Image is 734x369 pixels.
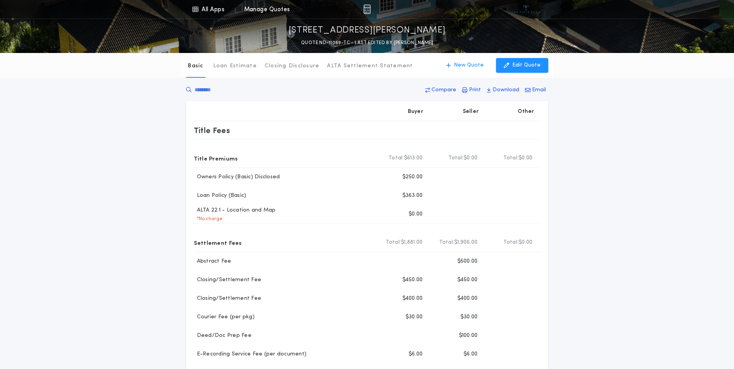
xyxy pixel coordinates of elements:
p: Title Premiums [194,152,238,164]
p: $363.00 [402,192,423,200]
p: Loan Estimate [213,62,257,70]
p: Closing/Settlement Fee [194,295,262,302]
span: $1,906.00 [454,239,477,246]
p: * No charge [194,216,223,222]
p: Owners Policy (Basic) Disclosed [194,173,280,181]
p: Title Fees [194,124,230,137]
p: QUOTE ND-11059-TC - LAST EDITED BY [PERSON_NAME] [301,39,433,47]
span: $613.00 [404,154,423,162]
p: $6.00 [464,350,477,358]
p: [STREET_ADDRESS][PERSON_NAME] [289,24,446,37]
p: $450.00 [402,276,423,284]
img: img [363,5,371,14]
p: Other [518,108,534,116]
p: Download [493,86,519,94]
b: Total: [439,239,455,246]
button: Download [484,83,522,97]
p: $0.00 [409,210,423,218]
p: $30.00 [460,313,478,321]
p: $450.00 [457,276,478,284]
p: Deed/Doc Prep Fee [194,332,252,340]
b: Total: [503,239,519,246]
p: Basic [188,62,203,70]
p: Loan Policy (Basic) [194,192,246,200]
button: Email [523,83,548,97]
b: Total: [388,154,404,162]
p: $30.00 [405,313,423,321]
p: $100.00 [459,332,478,340]
span: $0.00 [464,154,477,162]
p: ALTA Settlement Statement [327,62,413,70]
p: Closing Disclosure [265,62,320,70]
p: Email [532,86,546,94]
button: Compare [423,83,459,97]
p: Closing/Settlement Fee [194,276,262,284]
p: New Quote [454,62,484,69]
p: $250.00 [402,173,423,181]
p: Edit Quote [512,62,541,69]
button: Edit Quote [496,58,548,73]
button: New Quote [438,58,491,73]
p: $500.00 [457,258,478,265]
b: Total: [448,154,464,162]
span: $0.00 [518,239,532,246]
p: Print [469,86,481,94]
p: $400.00 [402,295,423,302]
p: Compare [431,86,456,94]
p: $400.00 [457,295,478,302]
button: Print [460,83,483,97]
p: Settlement Fees [194,236,242,249]
p: E-Recording Service Fee (per document) [194,350,307,358]
img: vs-icon [512,5,541,13]
p: Abstract Fee [194,258,231,265]
p: Seller [463,108,479,116]
p: ALTA 22.1 - Location and Map [194,207,276,214]
span: $0.00 [518,154,532,162]
b: Total: [386,239,401,246]
b: Total: [503,154,519,162]
span: $1,881.00 [401,239,423,246]
p: Buyer [408,108,423,116]
p: $6.00 [409,350,423,358]
p: Courier Fee (per pkg) [194,313,255,321]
